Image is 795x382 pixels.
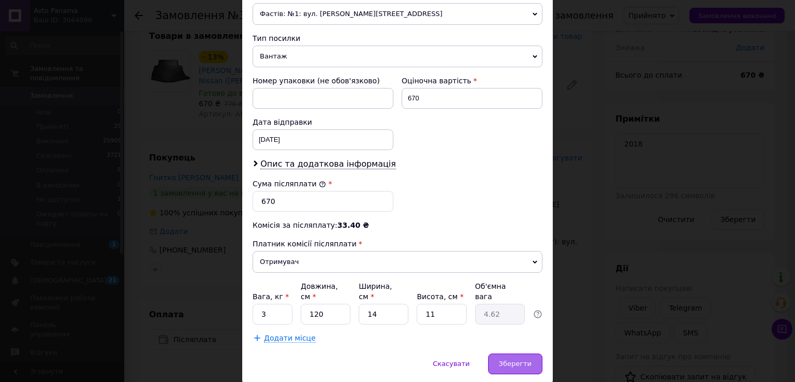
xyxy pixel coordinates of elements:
div: Оціночна вартість [402,76,542,86]
div: Об'ємна вага [475,281,525,302]
label: Ширина, см [359,282,392,301]
label: Довжина, см [301,282,338,301]
span: Вантаж [253,46,542,67]
span: Опис та додаткова інформація [260,159,396,169]
span: Тип посилки [253,34,300,42]
span: Отримувач [253,251,542,273]
span: Скасувати [433,360,469,368]
label: Сума післяплати [253,180,326,188]
span: Фастів: №1: вул. [PERSON_NAME][STREET_ADDRESS] [253,3,542,25]
div: Комісія за післяплату: [253,220,542,230]
div: Номер упаковки (не обов'язково) [253,76,393,86]
label: Вага, кг [253,292,289,301]
span: 33.40 ₴ [337,221,369,229]
label: Висота, см [417,292,463,301]
span: Зберегти [499,360,532,368]
span: Платник комісії післяплати [253,240,357,248]
div: Дата відправки [253,117,393,127]
span: Додати місце [264,334,316,343]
